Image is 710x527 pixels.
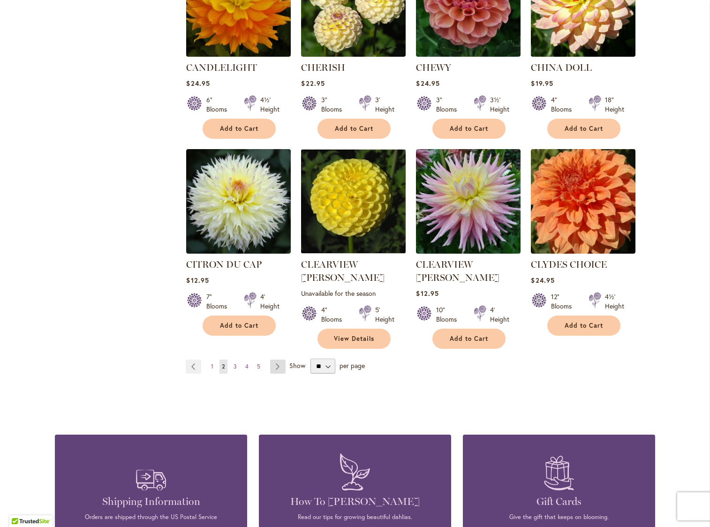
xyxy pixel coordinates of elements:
[432,329,506,349] button: Add to Cart
[450,125,488,133] span: Add to Cart
[301,247,406,256] a: CLEARVIEW DANIEL
[220,125,258,133] span: Add to Cart
[257,363,260,370] span: 5
[301,62,345,73] a: CHERISH
[531,79,553,88] span: $19.95
[531,50,635,59] a: CHINA DOLL
[416,247,521,256] a: Clearview Jonas
[301,149,406,254] img: CLEARVIEW DANIEL
[273,495,437,508] h4: How To [PERSON_NAME]
[436,95,462,114] div: 3" Blooms
[432,119,506,139] button: Add to Cart
[289,361,305,370] span: Show
[416,259,499,283] a: CLEARVIEW [PERSON_NAME]
[551,95,577,114] div: 4" Blooms
[547,316,620,336] button: Add to Cart
[231,360,239,374] a: 3
[186,276,209,285] span: $12.95
[209,360,216,374] a: 1
[450,335,488,343] span: Add to Cart
[317,119,391,139] button: Add to Cart
[234,363,237,370] span: 3
[69,513,233,521] p: Orders are shipped through the US Postal Service
[7,494,33,520] iframe: Launch Accessibility Center
[335,125,373,133] span: Add to Cart
[565,125,603,133] span: Add to Cart
[245,363,249,370] span: 4
[605,292,624,311] div: 4½' Height
[203,316,276,336] button: Add to Cart
[340,361,365,370] span: per page
[301,259,385,283] a: CLEARVIEW [PERSON_NAME]
[211,363,213,370] span: 1
[186,259,262,270] a: CITRON DU CAP
[531,259,607,270] a: CLYDES CHOICE
[260,95,279,114] div: 4½' Height
[531,149,635,254] img: Clyde's Choice
[531,247,635,256] a: Clyde's Choice
[255,360,263,374] a: 5
[375,95,394,114] div: 3' Height
[416,62,451,73] a: CHEWY
[317,329,391,349] a: View Details
[436,305,462,324] div: 10" Blooms
[551,292,577,311] div: 12" Blooms
[416,149,521,254] img: Clearview Jonas
[186,62,257,73] a: CANDLELIGHT
[203,119,276,139] button: Add to Cart
[186,149,291,254] img: CITRON DU CAP
[565,322,603,330] span: Add to Cart
[186,247,291,256] a: CITRON DU CAP
[186,50,291,59] a: CANDLELIGHT
[243,360,251,374] a: 4
[301,79,325,88] span: $22.95
[605,95,624,114] div: 18" Height
[547,119,620,139] button: Add to Cart
[206,292,233,311] div: 7" Blooms
[375,305,394,324] div: 5' Height
[490,305,509,324] div: 4' Height
[477,513,641,521] p: Give the gift that keeps on blooming.
[416,289,438,298] span: $12.95
[301,50,406,59] a: CHERISH
[273,513,437,521] p: Read our tips for growing beautiful dahlias.
[206,95,233,114] div: 6" Blooms
[334,335,374,343] span: View Details
[416,50,521,59] a: CHEWY
[186,79,210,88] span: $24.95
[321,95,347,114] div: 3" Blooms
[260,292,279,311] div: 4' Height
[69,495,233,508] h4: Shipping Information
[220,322,258,330] span: Add to Cart
[222,363,225,370] span: 2
[477,495,641,508] h4: Gift Cards
[531,276,554,285] span: $24.95
[416,79,439,88] span: $24.95
[531,62,592,73] a: CHINA DOLL
[301,289,406,298] p: Unavailable for the season
[321,305,347,324] div: 4" Blooms
[490,95,509,114] div: 3½' Height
